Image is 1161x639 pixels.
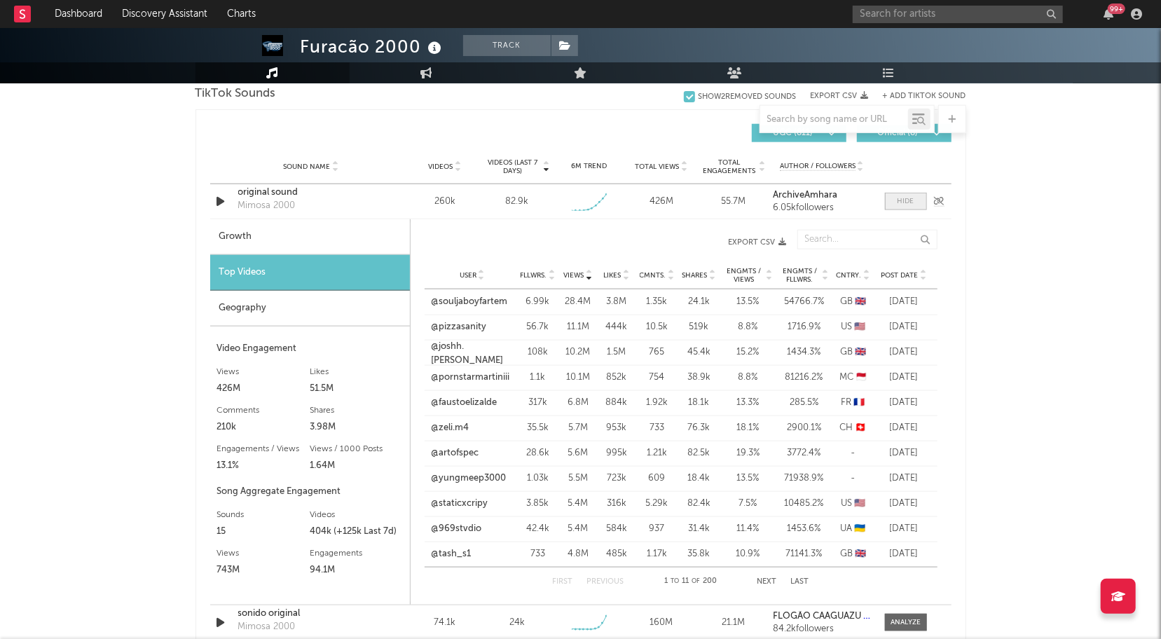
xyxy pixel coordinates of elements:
[640,522,675,536] div: 937
[429,163,453,171] span: Videos
[563,421,594,435] div: 5.7M
[878,396,930,410] div: [DATE]
[682,320,717,334] div: 519k
[682,295,717,309] div: 24.1k
[210,255,410,291] div: Top Videos
[682,421,717,435] div: 76.3k
[521,396,556,410] div: 317k
[878,472,930,486] div: [DATE]
[780,547,829,561] div: 71141.3 %
[878,421,930,435] div: [DATE]
[761,129,825,137] span: UGC ( 811 )
[724,320,773,334] div: 8.8 %
[780,320,829,334] div: 1716.9 %
[855,549,866,558] span: 🇬🇧
[682,345,717,359] div: 45.4k
[836,295,871,309] div: GB
[701,616,766,630] div: 21.1M
[217,341,403,357] div: Video Engagement
[724,295,773,309] div: 13.5 %
[878,371,930,385] div: [DATE]
[878,320,930,334] div: [DATE]
[780,421,829,435] div: 2900.1 %
[238,607,385,621] a: sonido original
[217,364,310,380] div: Views
[757,578,777,586] button: Next
[854,398,865,407] span: 🇫🇷
[521,522,556,536] div: 42.4k
[563,295,594,309] div: 28.4M
[310,507,403,523] div: Videos
[682,271,708,280] span: Shares
[699,92,797,102] div: Show 2 Removed Sounds
[640,421,675,435] div: 733
[564,271,584,280] span: Views
[217,545,310,562] div: Views
[521,320,556,334] div: 56.7k
[780,345,829,359] div: 1434.3 %
[869,92,966,100] button: + Add TikTok Sound
[432,320,487,334] a: @pizzasanity
[701,195,766,209] div: 55.7M
[601,472,633,486] div: 723k
[563,396,594,410] div: 6.8M
[484,158,541,175] span: Videos (last 7 days)
[310,419,403,436] div: 3.98M
[724,421,773,435] div: 18.1 %
[563,320,594,334] div: 11.1M
[855,524,866,533] span: 🇺🇦
[780,295,829,309] div: 54766.7 %
[601,421,633,435] div: 953k
[878,547,930,561] div: [DATE]
[521,472,556,486] div: 1.03k
[724,472,773,486] div: 13.5 %
[432,371,510,385] a: @pornstarmartiniii
[601,320,633,334] div: 444k
[238,186,385,200] a: original sound
[195,85,276,102] span: TikTok Sounds
[640,446,675,460] div: 1.21k
[836,522,871,536] div: UA
[878,295,930,309] div: [DATE]
[855,348,866,357] span: 🇬🇧
[836,446,871,460] div: -
[601,446,633,460] div: 995k
[724,446,773,460] div: 19.3 %
[773,191,837,200] strong: ArchiveAmhara
[601,497,633,511] div: 316k
[521,345,556,359] div: 108k
[413,195,478,209] div: 260k
[460,271,476,280] span: User
[413,616,478,630] div: 74.1k
[521,547,556,561] div: 733
[856,373,867,382] span: 🇲🇨
[724,547,773,561] div: 10.9 %
[553,578,573,586] button: First
[836,345,871,359] div: GB
[210,219,410,255] div: Growth
[780,522,829,536] div: 1453.6 %
[432,547,472,561] a: @tash_s1
[432,396,497,410] a: @faustoelizalde
[601,371,633,385] div: 852k
[463,35,551,56] button: Track
[310,380,403,397] div: 51.5M
[217,441,310,458] div: Engagements / Views
[780,371,829,385] div: 81216.2 %
[773,624,870,634] div: 84.2k followers
[601,396,633,410] div: 884k
[521,446,556,460] div: 28.6k
[856,423,867,432] span: 🇨🇭
[773,612,870,621] a: FLOGÃO CAAGUAZÚ 🥇
[780,396,829,410] div: 285.5 %
[640,497,675,511] div: 5.29k
[640,472,675,486] div: 609
[780,267,820,284] span: Engmts / Fllwrs.
[210,291,410,327] div: Geography
[854,322,865,331] span: 🇺🇸
[853,6,1063,23] input: Search for artists
[640,371,675,385] div: 754
[432,472,507,486] a: @yungmeep3000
